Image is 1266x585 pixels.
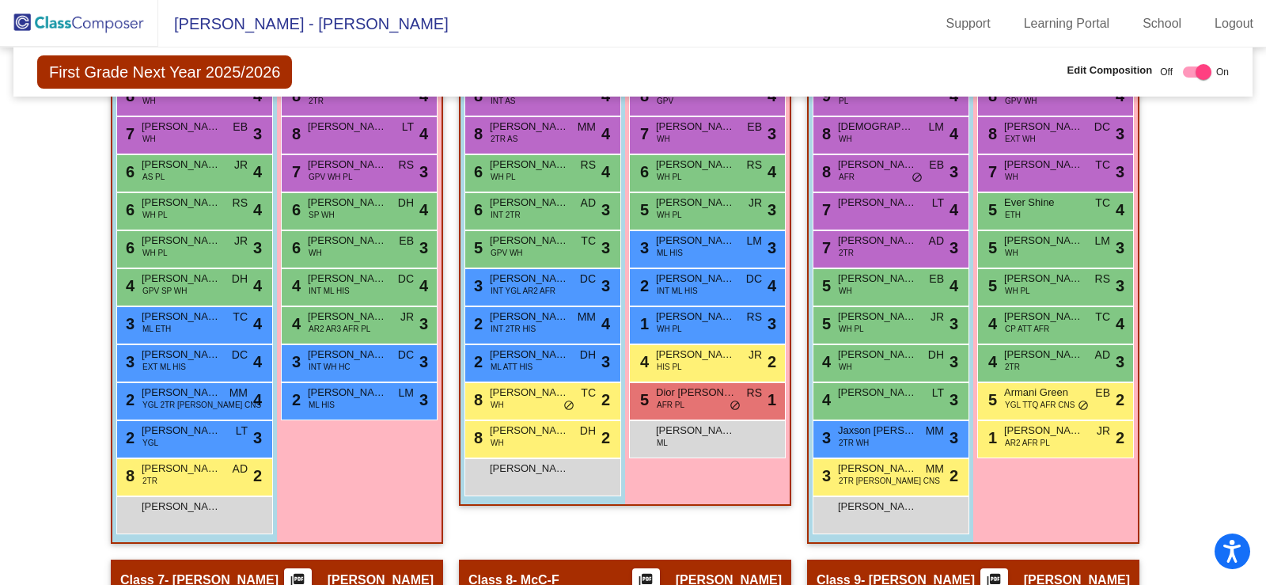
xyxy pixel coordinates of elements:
span: [PERSON_NAME] [142,157,221,173]
span: AD [929,233,944,249]
span: 2 [470,315,483,332]
span: 3 [949,312,958,336]
span: JR [749,195,762,211]
span: 4 [949,274,958,298]
span: 3 [768,198,776,222]
span: [PERSON_NAME] [838,271,917,287]
span: AD [581,195,596,211]
span: [PERSON_NAME] [656,157,735,173]
span: [PERSON_NAME] [142,499,221,515]
span: 4 [768,160,776,184]
span: [PERSON_NAME] [1004,423,1083,439]
span: RS [1095,271,1110,287]
span: [PERSON_NAME] [838,385,917,401]
span: Edit Composition [1067,63,1153,78]
span: 3 [949,350,958,374]
span: [PERSON_NAME] [1004,157,1083,173]
span: [PERSON_NAME] [490,233,569,249]
span: WH PL [839,323,864,335]
span: LM [399,385,414,401]
span: WH [839,133,852,145]
a: Logout [1202,11,1266,36]
span: Jaxson [PERSON_NAME] [838,423,917,439]
a: Learning Portal [1011,11,1123,36]
span: [PERSON_NAME] [838,309,917,325]
span: MM [926,461,944,477]
span: DC [1094,119,1110,135]
span: 2TR [309,95,324,107]
span: EXT ML HIS [142,361,186,373]
span: 7 [818,239,831,256]
span: ML ATT HIS [491,361,533,373]
span: [PERSON_NAME] [142,195,221,211]
span: AD [233,461,248,477]
span: 5 [636,201,649,218]
span: 5 [470,239,483,256]
span: 4 [1116,312,1124,336]
span: 3 [419,350,428,374]
span: 4 [984,315,997,332]
span: [PERSON_NAME] [1004,271,1083,287]
span: YGL TTQ AFR CNS [1005,399,1075,411]
span: RS [747,157,762,173]
span: 2 [636,277,649,294]
span: [PERSON_NAME] [308,195,387,211]
span: 1 [984,429,997,446]
span: WH PL [491,171,516,183]
span: TC [581,385,596,401]
span: 2TR [839,247,854,259]
span: 3 [122,353,135,370]
span: 5 [818,277,831,294]
span: 2TR [1005,361,1020,373]
span: 7 [122,125,135,142]
span: DC [232,347,248,363]
span: 8 [470,391,483,408]
span: 8 [470,429,483,446]
span: WH PL [1005,285,1030,297]
span: 4 [601,122,610,146]
span: 2 [122,391,135,408]
span: [PERSON_NAME] [1004,233,1083,249]
span: INT ML HIS [657,285,698,297]
span: 2 [1116,426,1124,450]
span: 4 [419,122,428,146]
span: INT ML HIS [309,285,350,297]
span: WH [839,361,852,373]
span: LT [402,119,414,135]
span: 8 [818,163,831,180]
span: JR [234,233,248,249]
span: 3 [949,236,958,260]
span: [PERSON_NAME] [308,385,387,401]
span: INT WH HC [309,361,351,373]
span: [PERSON_NAME] [838,157,917,173]
span: [PERSON_NAME] [PERSON_NAME] [142,233,221,249]
span: 6 [470,201,483,218]
span: 3 [949,426,958,450]
span: 3 [1116,236,1124,260]
span: do_not_disturb_alt [1078,400,1089,412]
span: LT [932,385,944,401]
span: do_not_disturb_alt [912,172,923,184]
span: WH [1005,171,1018,183]
span: 7 [818,201,831,218]
span: WH PL [657,323,682,335]
span: [PERSON_NAME] [142,119,221,135]
span: 8 [470,125,483,142]
span: EB [1095,385,1110,401]
span: DH [398,195,414,211]
span: 4 [818,353,831,370]
span: do_not_disturb_alt [730,400,741,412]
span: 4 [984,353,997,370]
span: Off [1160,65,1173,79]
span: TC [581,233,596,249]
span: HIS PL [657,361,682,373]
span: DH [580,423,596,439]
span: TC [1095,309,1110,325]
span: 4 [253,312,262,336]
span: 3 [253,236,262,260]
span: INT 2TR [491,209,521,221]
span: 4 [253,388,262,412]
span: 4 [288,277,301,294]
span: RS [581,157,596,173]
span: 4 [601,160,610,184]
